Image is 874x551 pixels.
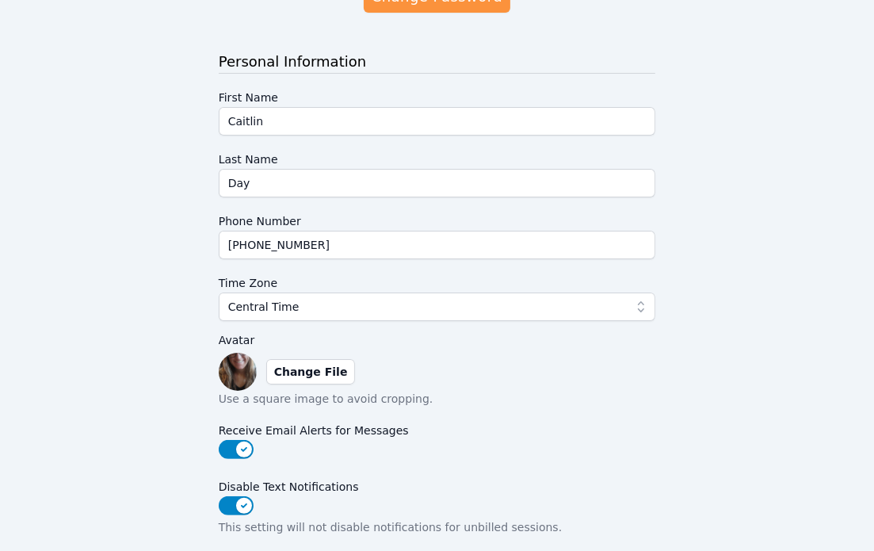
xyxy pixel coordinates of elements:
span: Central Time [228,297,300,316]
label: Disable Text Notifications [219,473,655,496]
button: Central Time [219,293,655,321]
img: preview [219,353,257,391]
label: Time Zone [219,269,655,293]
label: Change File [266,359,356,385]
p: Use a square image to avoid cropping. [219,391,655,407]
label: First Name [219,83,655,107]
h3: Personal Information [219,51,655,74]
label: Last Name [219,145,655,169]
label: Phone Number [219,207,655,231]
p: This setting will not disable notifications for unbilled sessions. [219,519,655,535]
label: Avatar [219,331,655,350]
label: Receive Email Alerts for Messages [219,416,655,440]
